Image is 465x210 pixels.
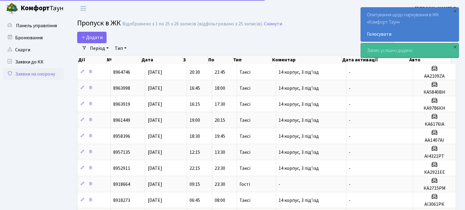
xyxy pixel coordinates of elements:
[106,56,141,64] th: №
[232,56,271,64] th: Тип
[279,165,319,172] span: 14 корпус, 3 під'їзд
[279,197,319,204] span: 14 корпус, 3 під'їзд
[361,8,459,41] div: Опитування щодо паркування в ЖК «Комфорт Таун»
[279,69,319,76] span: 14 корпус, 3 під'їзд
[141,56,183,64] th: Дата
[239,150,250,155] span: Таксі
[367,31,453,38] a: Голосувати
[76,3,91,13] button: Переключити навігацію
[113,165,130,172] span: 8952911
[148,149,162,156] span: [DATE]
[215,69,225,76] span: 21:45
[349,133,351,140] span: -
[349,165,351,172] span: -
[113,181,130,188] span: 8918664
[215,165,225,172] span: 23:30
[183,56,207,64] th: З
[452,8,458,14] div: ×
[190,197,200,204] span: 06:45
[215,197,225,204] span: 08:00
[190,181,200,188] span: 09:15
[113,149,130,156] span: 8957135
[416,105,453,111] h5: КА9786КН
[3,68,64,80] a: Заявки на охорону
[279,149,319,156] span: 14 корпус, 3 під'їзд
[208,56,232,64] th: По
[113,197,130,204] span: 8918273
[113,85,130,92] span: 8963998
[16,22,57,29] span: Панель управління
[452,44,458,50] div: ×
[264,21,282,27] a: Скинути
[279,133,319,140] span: 14 корпус, 3 під'їзд
[239,70,250,75] span: Таксі
[113,117,130,124] span: 8961449
[416,202,453,207] h5: АІ3061РК
[87,43,111,53] a: Період
[215,85,225,92] span: 18:00
[148,101,162,108] span: [DATE]
[416,73,453,79] h5: AA2109ZA
[122,21,263,27] div: Відображено з 1 по 25 з 26 записів (відфільтровано з 25 записів).
[349,149,351,156] span: -
[215,149,225,156] span: 13:30
[77,56,106,64] th: Дії
[190,149,200,156] span: 12:15
[21,3,50,13] b: Комфорт
[215,117,225,124] span: 20:15
[190,165,200,172] span: 22:15
[349,117,351,124] span: -
[148,69,162,76] span: [DATE]
[148,85,162,92] span: [DATE]
[279,117,319,124] span: 14 корпус, 3 під'їзд
[416,153,453,159] h5: АІ4321РТ
[3,20,64,32] a: Панель управління
[272,56,342,64] th: Коментар
[3,56,64,68] a: Заявки до КК
[148,197,162,204] span: [DATE]
[3,44,64,56] a: Скарги
[239,166,250,171] span: Таксі
[6,2,18,15] img: logo.png
[239,198,250,203] span: Таксі
[349,181,351,188] span: -
[190,69,200,76] span: 20:30
[148,181,162,188] span: [DATE]
[21,3,64,14] span: Таун
[416,121,453,127] h5: КА6176ІА
[81,34,103,41] span: Додати
[77,32,107,43] a: Додати
[77,18,121,28] span: Пропуск в ЖК
[215,101,225,108] span: 17:30
[190,101,200,108] span: 16:15
[349,197,351,204] span: -
[279,85,319,92] span: 14 корпус, 3 під'їзд
[113,133,130,140] span: 8958396
[416,89,453,95] h5: КА5840ВН
[148,117,162,124] span: [DATE]
[148,165,162,172] span: [DATE]
[239,182,250,187] span: Гості
[416,170,453,175] h5: КА2921ЕЕ
[190,85,200,92] span: 16:45
[239,118,250,123] span: Таксі
[409,56,451,64] th: Авто
[416,137,453,143] h5: АА1407АІ
[215,181,225,188] span: 23:30
[349,101,351,108] span: -
[239,86,250,91] span: Таксі
[279,181,280,188] span: -
[415,5,458,12] a: [PERSON_NAME] Д.
[279,101,319,108] span: 14 корпус, 3 під'їзд
[416,186,453,191] h5: КА2715РМ
[112,43,129,53] a: Тип
[190,133,200,140] span: 18:30
[341,56,409,64] th: Дата активації
[113,69,130,76] span: 8964746
[239,102,250,107] span: Таксі
[215,133,225,140] span: 19:45
[361,43,459,58] div: Запис успішно додано.
[239,134,250,139] span: Таксі
[113,101,130,108] span: 8963919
